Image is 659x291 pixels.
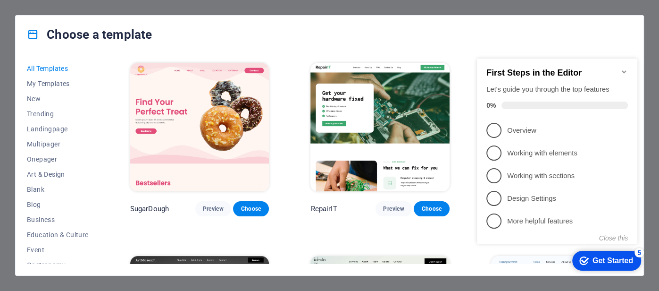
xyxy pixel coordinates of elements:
span: Multipager [27,140,89,148]
span: Choose [421,205,442,213]
div: Get Started 5 items remaining, 0% complete [99,206,168,226]
li: Working with sections [4,120,164,143]
p: Working with elements [34,104,147,114]
button: Multipager [27,137,89,152]
button: Blog [27,197,89,212]
li: Overview [4,75,164,97]
button: Close this [126,190,155,197]
button: New [27,91,89,106]
button: Preview [375,201,411,216]
span: Event [27,246,89,254]
span: Gastronomy [27,261,89,269]
span: 0% [13,57,28,65]
button: Education & Culture [27,227,89,242]
img: SugarDough [130,63,269,191]
p: Working with sections [34,127,147,137]
span: Trending [27,110,89,118]
span: All Templates [27,65,89,72]
span: Preview [383,205,404,213]
li: Working with elements [4,97,164,120]
span: Choose [241,205,261,213]
span: Art & Design [27,171,89,178]
div: Let's guide you through the top features [13,40,155,50]
button: Blank [27,182,89,197]
button: Landingpage [27,121,89,137]
button: Business [27,212,89,227]
div: 5 [161,204,171,213]
p: RepairIT [310,204,337,214]
span: New [27,95,89,103]
button: Choose [414,201,450,216]
p: Design Settings [34,149,147,159]
img: RepairIT [310,63,450,191]
button: Art & Design [27,167,89,182]
span: Education & Culture [27,231,89,239]
p: SugarDough [130,204,169,214]
span: Blank [27,186,89,193]
button: Trending [27,106,89,121]
button: Onepager [27,152,89,167]
button: Preview [195,201,231,216]
h4: Choose a template [27,27,152,42]
span: Business [27,216,89,223]
button: My Templates [27,76,89,91]
span: My Templates [27,80,89,87]
button: All Templates [27,61,89,76]
div: Minimize checklist [147,24,155,31]
li: Design Settings [4,143,164,165]
span: Preview [203,205,224,213]
li: More helpful features [4,165,164,188]
span: Landingpage [27,125,89,133]
span: Onepager [27,155,89,163]
button: Event [27,242,89,257]
p: More helpful features [34,172,147,182]
button: Gastronomy [27,257,89,273]
h2: First Steps in the Editor [13,24,155,34]
p: Overview [34,81,147,91]
span: Blog [27,201,89,208]
div: Get Started [119,212,160,221]
button: Choose [233,201,269,216]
